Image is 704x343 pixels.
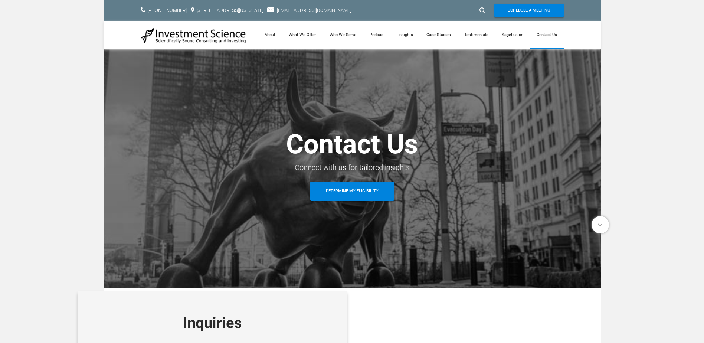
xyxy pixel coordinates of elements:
a: [PHONE_NUMBER] [147,7,187,13]
a: Podcast [363,21,392,49]
span: Determine My Eligibility [326,182,379,201]
a: Contact Us [530,21,564,49]
a: Schedule A Meeting [494,4,564,17]
a: Who We Serve [323,21,363,49]
a: Insights [392,21,420,49]
img: Investment Science | NYC Consulting Services [141,27,246,44]
div: ​Connect with us for tailored insights [141,161,564,174]
a: Testimonials [458,21,495,49]
a: [EMAIL_ADDRESS][DOMAIN_NAME] [277,7,351,13]
a: About [258,21,282,49]
span: Schedule A Meeting [508,4,550,17]
a: What We Offer [282,21,323,49]
a: SageFusion [495,21,530,49]
a: [STREET_ADDRESS][US_STATE]​ [196,7,263,13]
a: Case Studies [420,21,458,49]
a: Determine My Eligibility [310,182,394,201]
span: Contact Us​​​​ [286,128,418,160]
font: Inquiries [183,314,242,332]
